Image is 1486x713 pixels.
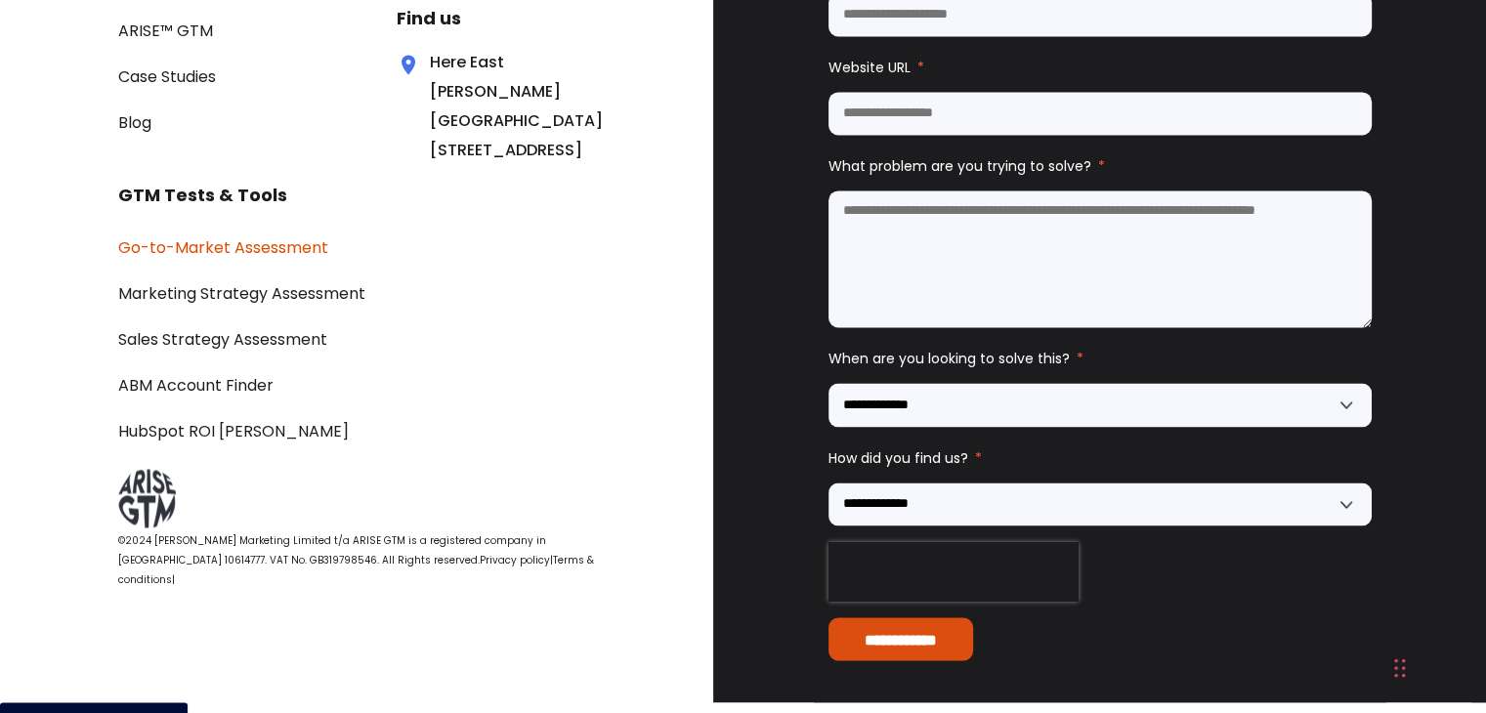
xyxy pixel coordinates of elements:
a: HubSpot ROI [PERSON_NAME] [118,420,349,442]
span: When are you looking to solve this? [828,349,1070,368]
iframe: Chat Widget [1049,470,1486,713]
div: Here East [PERSON_NAME] [GEOGRAPHIC_DATA][STREET_ADDRESS] [397,48,555,165]
h3: Find us [397,4,621,33]
span: How did you find us? [828,448,968,468]
a: Sales Strategy Assessment [118,328,327,351]
a: ABM Account Finder [118,374,274,397]
a: Terms & conditions [118,553,594,587]
div: Navigation Menu [118,231,620,446]
iframe: reCAPTCHA [828,542,1079,601]
span: ©2024 [PERSON_NAME] Marketing Limited t/a ARISE GTM is a registered company in [GEOGRAPHIC_DATA] ... [118,533,546,567]
a: Privacy policy [480,553,550,567]
span: What problem are you trying to solve? [828,156,1091,176]
span: | [550,553,553,567]
div: Drag [1394,639,1406,697]
img: ARISE GTM logo grey [118,469,176,527]
a: Case Studies [118,65,216,88]
a: Blog [118,111,151,134]
div: | [118,531,620,590]
a: ARISE™ GTM [118,20,213,42]
a: Marketing Strategy Assessment [118,282,365,305]
span: Website URL [828,58,911,77]
h3: GTM Tests & Tools [118,181,620,210]
a: Go-to-Market Assessment [118,236,328,259]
